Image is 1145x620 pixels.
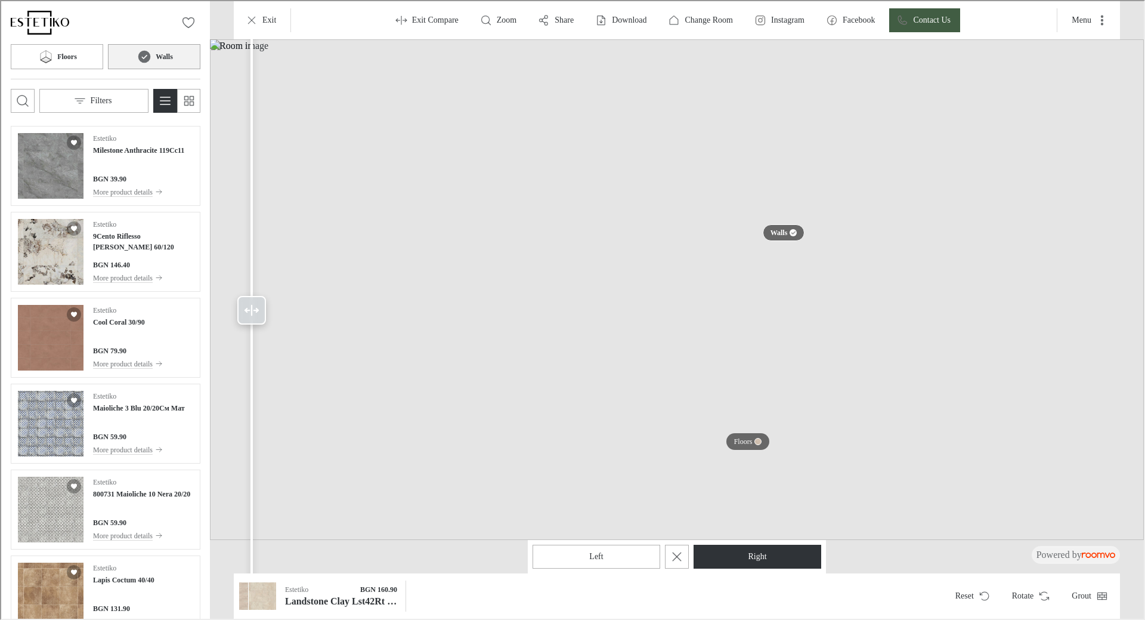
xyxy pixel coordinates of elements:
[472,7,525,31] button: Zoom room image
[725,432,769,449] button: Floors
[92,443,151,454] p: More product details
[175,10,199,33] button: No favorites
[92,304,115,314] p: Estetiko
[10,211,199,291] div: See 9Cento Riflesso Blanco 60/120 in the room
[762,223,804,240] button: Walls
[66,220,80,235] button: Add 9Cento Riflesso Blanco 60/120 to favorites
[92,528,189,541] button: More product details
[92,562,115,572] p: Estetiko
[92,230,192,251] h4: 9Cento Riflesso Blanco 60/120
[10,383,199,462] div: See Maioliche 3 Blu 20/20См Мат in the room
[411,13,457,25] p: Exit Compare
[664,544,688,567] button: Exit Compare
[496,13,515,25] p: Zoom
[10,10,69,33] a: Go to Estetiko's website.
[387,7,467,31] button: Exit compare mode
[66,478,80,492] button: Add 800731 Maioliche 10 Nera 20/20 to favorites
[692,544,820,567] button: Select right canvas
[10,125,199,205] div: See Milestone Anthracite 119Cc11 in the room
[888,7,959,31] button: Contact Us
[359,584,396,593] strong: BGN 160.90
[10,297,199,377] div: See Cool Coral 30/90 in the room
[89,94,111,106] p: Filters
[175,88,199,112] button: Switch to simple view
[945,583,997,607] button: Reset product
[209,38,1143,539] img: Room image
[107,43,199,68] button: Walls
[92,529,151,540] p: More product details
[38,88,147,112] button: Open the filters menu
[152,88,199,112] div: Product List Mode Selector
[92,272,151,282] p: More product details
[92,517,125,526] strong: BGN 59.90
[92,132,115,143] p: Estetiko
[92,218,115,229] p: Estetiko
[10,468,199,548] div: See 800731 Maioliche 10 Nera 20/20 in the room
[1061,7,1114,31] button: More actions
[92,357,151,368] p: More product details
[92,346,125,354] strong: BGN 79.90
[92,488,189,498] h4: 800731 Maioliche 10 Nera 20/20
[237,581,276,609] button: See products applied in the visualizer
[1001,583,1057,607] button: Rotate Surface
[1061,583,1114,607] button: Open groove dropdown
[56,50,76,61] h6: Floors
[733,436,751,446] p: Floors
[770,13,803,25] p: Instagram
[531,544,659,567] button: Select left canvas
[247,581,275,609] img: Landstone Clay Lst42Rt 120X60
[261,13,275,25] p: Exit
[284,594,396,607] h6: Landstone Clay Lst42Rt 120X60
[152,88,176,112] button: Switch to detail view
[17,132,82,198] img: Milestone Anthracite 119Cc11. Link opens in a new window.
[92,184,183,198] button: More product details
[92,476,115,486] p: Estetiko
[92,573,153,584] h4: Lapis Coctum 40/40
[10,43,102,68] button: Floors
[17,476,82,541] img: 800731 Maioliche 10 Nera 20/20. Link opens in a new window.
[587,7,655,31] button: Download
[611,13,645,25] p: Download
[17,218,82,283] img: 9Cento Riflesso Blanco 60/120. Link opens in a new window.
[92,442,184,455] button: More product details
[237,7,284,31] button: Exit
[841,13,874,25] p: Facebook
[17,390,82,455] img: Maioliche 3 Blu 20/20См Мат. Link opens in a new window.
[912,13,949,25] p: Contact Us
[92,603,129,612] strong: BGN 131.90
[92,144,183,155] h4: Milestone Anthracite 119Cc11
[66,134,80,149] button: Add Milestone Anthracite 119Cc11 to favorites
[660,7,741,31] button: Change Room
[746,7,813,31] button: Instagram
[92,316,144,326] h4: Cool Coral 30/90
[154,50,172,61] h6: Walls
[10,88,33,112] button: Open search box
[683,13,732,25] p: Change Room
[66,564,80,578] button: Add Lapis Coctum 40/40 to favorites
[280,581,400,609] button: Show details for Landstone Clay Lst42Rt 120X60
[92,174,125,182] strong: BGN 39.90
[10,10,69,33] img: Logo representing Estetiko.
[17,304,82,369] img: Cool Coral 30/90. Link opens in a new window.
[530,7,582,31] button: Share
[769,227,787,237] p: Walls
[92,186,151,196] p: More product details
[66,306,80,320] button: Add Cool Coral 30/90 to favorites
[92,431,125,440] strong: BGN 59.90
[553,13,572,25] p: Share
[92,402,184,412] h4: Maioliche 3 Blu 20/20См Мат
[284,583,307,594] p: Estetiko
[92,356,162,369] button: More product details
[92,260,129,268] strong: BGN 146.40
[92,270,192,283] button: More product details
[66,392,80,406] button: Add Maioliche 3 Blu 20/20См Мат to favorites
[818,7,883,31] button: Facebook
[238,581,265,609] img: Lineo White 20/120
[92,390,115,400] p: Estetiko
